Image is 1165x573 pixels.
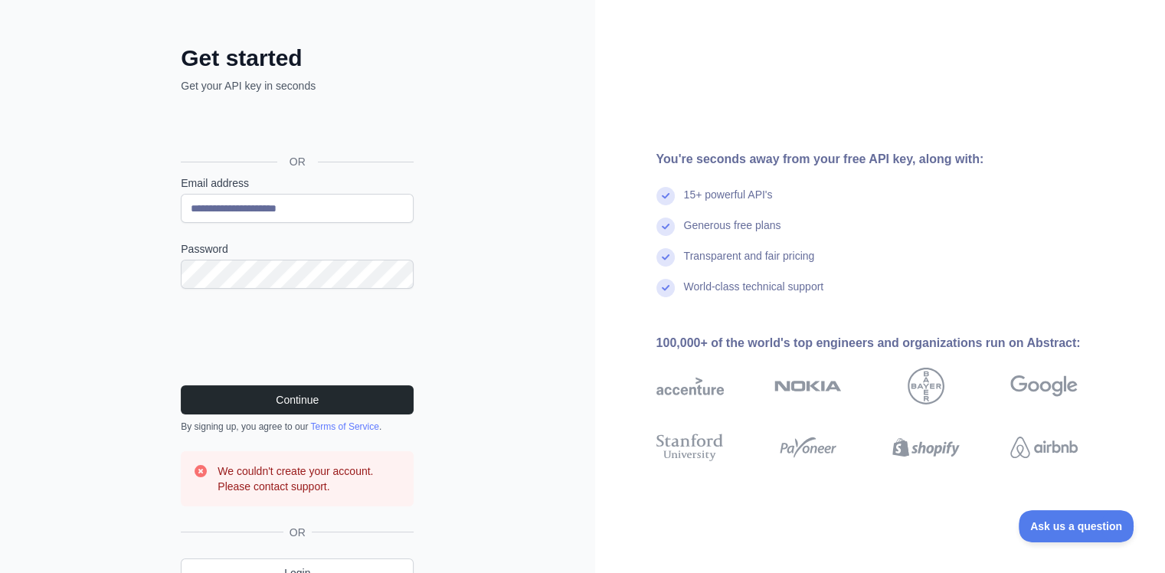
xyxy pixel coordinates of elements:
label: Password [181,241,414,257]
iframe: Кнопка "Войти с аккаунтом Google" [173,110,418,144]
img: stanford university [656,431,724,464]
img: airbnb [1010,431,1078,464]
img: check mark [656,279,675,297]
h2: Get started [181,44,414,72]
div: 100,000+ of the world's top engineers and organizations run on Abstract: [656,334,1127,352]
div: Generous free plans [684,218,781,248]
img: check mark [656,218,675,236]
img: check mark [656,187,675,205]
span: OR [283,525,312,540]
span: OR [277,154,318,169]
img: payoneer [774,431,842,464]
a: Terms of Service [310,421,378,432]
div: By signing up, you agree to our . [181,421,414,433]
img: accenture [656,368,724,404]
button: Continue [181,385,414,414]
iframe: Toggle Customer Support [1019,510,1134,542]
img: google [1010,368,1078,404]
img: nokia [774,368,842,404]
iframe: reCAPTCHA [181,307,414,367]
label: Email address [181,175,414,191]
div: 15+ powerful API's [684,187,773,218]
div: Transparent and fair pricing [684,248,815,279]
div: World-class technical support [684,279,824,309]
img: check mark [656,248,675,267]
img: bayer [908,368,944,404]
h3: We couldn't create your account. Please contact support. [218,463,401,494]
img: shopify [892,431,960,464]
div: You're seconds away from your free API key, along with: [656,150,1127,169]
p: Get your API key in seconds [181,78,414,93]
